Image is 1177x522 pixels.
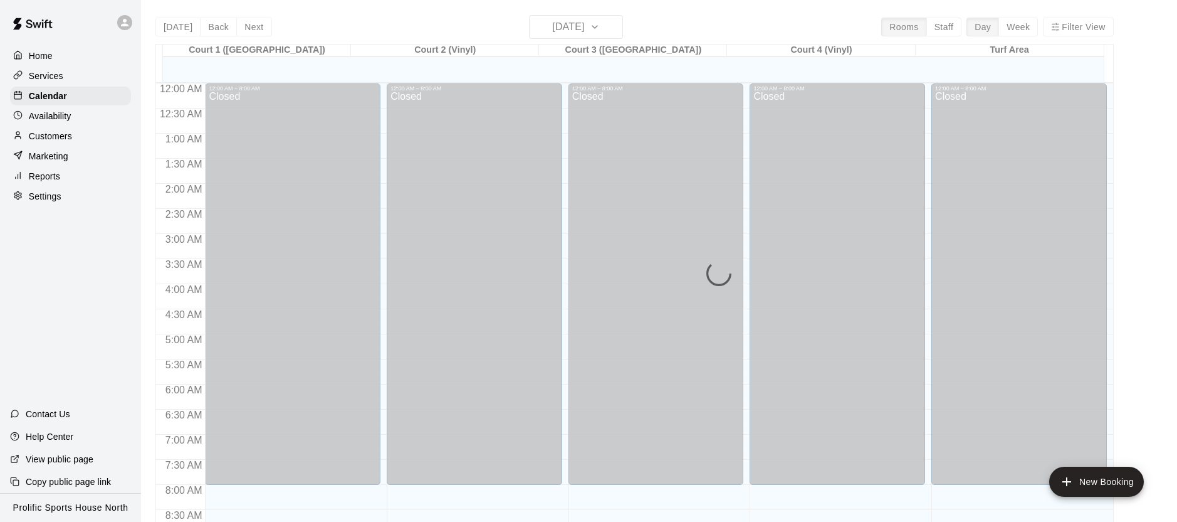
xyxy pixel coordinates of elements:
[29,130,72,142] p: Customers
[162,435,206,445] span: 7:00 AM
[209,92,377,489] div: Closed
[10,87,131,105] a: Calendar
[10,187,131,206] a: Settings
[26,453,93,466] p: View public page
[931,83,1107,485] div: 12:00 AM – 8:00 AM: Closed
[29,110,71,122] p: Availability
[162,460,206,471] span: 7:30 AM
[29,90,67,102] p: Calendar
[10,147,131,166] a: Marketing
[727,45,915,56] div: Court 4 (Vinyl)
[162,184,206,194] span: 2:00 AM
[29,50,53,62] p: Home
[26,430,73,443] p: Help Center
[162,360,206,370] span: 5:30 AM
[26,476,111,488] p: Copy public page link
[10,127,131,146] a: Customers
[753,85,921,92] div: 12:00 AM – 8:00 AM
[10,167,131,186] a: Reports
[1049,467,1144,497] button: add
[162,334,206,345] span: 5:00 AM
[26,408,70,420] p: Contact Us
[935,85,1103,92] div: 12:00 AM – 8:00 AM
[163,45,351,56] div: Court 1 ([GEOGRAPHIC_DATA])
[539,45,727,56] div: Court 3 ([GEOGRAPHIC_DATA])
[162,209,206,220] span: 2:30 AM
[162,234,206,245] span: 3:00 AM
[568,83,744,485] div: 12:00 AM – 8:00 AM: Closed
[162,259,206,270] span: 3:30 AM
[10,67,131,85] a: Services
[162,159,206,169] span: 1:30 AM
[753,92,921,489] div: Closed
[162,284,206,295] span: 4:00 AM
[162,485,206,496] span: 8:00 AM
[13,501,128,514] p: Prolific Sports House North
[157,109,206,119] span: 12:30 AM
[162,309,206,320] span: 4:30 AM
[29,170,60,183] p: Reports
[29,190,61,203] p: Settings
[157,83,206,94] span: 12:00 AM
[935,92,1103,489] div: Closed
[387,83,562,485] div: 12:00 AM – 8:00 AM: Closed
[390,85,558,92] div: 12:00 AM – 8:00 AM
[10,107,131,125] a: Availability
[750,83,925,485] div: 12:00 AM – 8:00 AM: Closed
[209,85,377,92] div: 12:00 AM – 8:00 AM
[162,410,206,420] span: 6:30 AM
[162,385,206,395] span: 6:00 AM
[572,92,740,489] div: Closed
[351,45,539,56] div: Court 2 (Vinyl)
[29,70,63,82] p: Services
[162,134,206,144] span: 1:00 AM
[10,46,131,65] a: Home
[916,45,1104,56] div: Turf Area
[29,150,68,162] p: Marketing
[162,510,206,521] span: 8:30 AM
[390,92,558,489] div: Closed
[205,83,380,485] div: 12:00 AM – 8:00 AM: Closed
[572,85,740,92] div: 12:00 AM – 8:00 AM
